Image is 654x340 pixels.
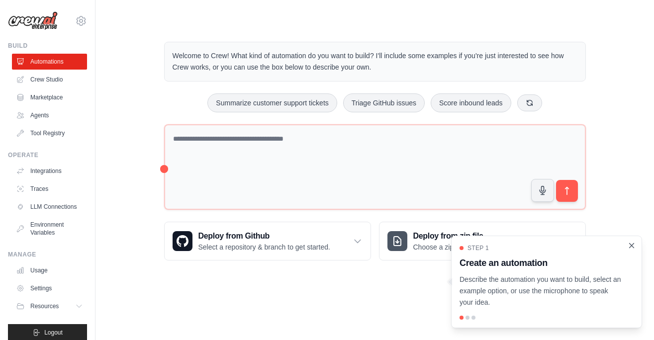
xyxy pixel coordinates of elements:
button: Score inbound leads [431,93,511,112]
a: Usage [12,262,87,278]
h3: Deploy from zip file [413,230,497,242]
iframe: Chat Widget [604,292,654,340]
p: Select a repository & branch to get started. [198,242,330,252]
button: Summarize customer support tickets [207,93,337,112]
span: Step 1 [467,244,489,252]
a: Environment Variables [12,217,87,241]
a: Agents [12,107,87,123]
img: Logo [8,11,58,30]
a: Integrations [12,163,87,179]
button: Triage GitHub issues [343,93,425,112]
button: Close walkthrough [628,242,636,250]
a: Crew Studio [12,72,87,87]
button: Resources [12,298,87,314]
a: Automations [12,54,87,70]
a: Marketplace [12,89,87,105]
span: Logout [44,329,63,337]
div: Build [8,42,87,50]
a: Settings [12,280,87,296]
a: Tool Registry [12,125,87,141]
p: Describe the automation you want to build, select an example option, or use the microphone to spe... [460,274,622,308]
a: LLM Connections [12,199,87,215]
a: Traces [12,181,87,197]
p: Choose a zip file to upload. [413,242,497,252]
span: Resources [30,302,59,310]
div: Manage [8,251,87,258]
h3: Create an automation [460,256,622,270]
div: Operate [8,151,87,159]
h3: Deploy from Github [198,230,330,242]
p: Welcome to Crew! What kind of automation do you want to build? I'll include some examples if you'... [173,50,577,73]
